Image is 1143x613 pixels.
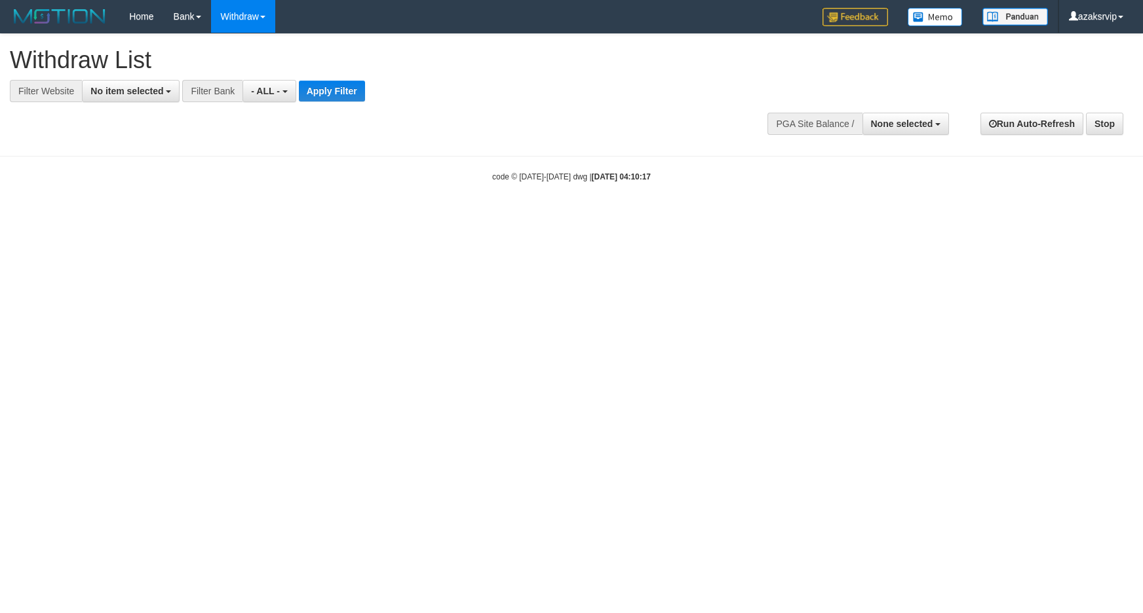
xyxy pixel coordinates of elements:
[982,8,1048,26] img: panduan.png
[592,172,651,181] strong: [DATE] 04:10:17
[10,80,82,102] div: Filter Website
[862,113,950,135] button: None selected
[299,81,365,102] button: Apply Filter
[908,8,963,26] img: Button%20Memo.svg
[767,113,862,135] div: PGA Site Balance /
[182,80,242,102] div: Filter Bank
[1086,113,1123,135] a: Stop
[871,119,933,129] span: None selected
[10,7,109,26] img: MOTION_logo.png
[980,113,1083,135] a: Run Auto-Refresh
[251,86,280,96] span: - ALL -
[823,8,888,26] img: Feedback.jpg
[242,80,296,102] button: - ALL -
[90,86,163,96] span: No item selected
[82,80,180,102] button: No item selected
[492,172,651,181] small: code © [DATE]-[DATE] dwg |
[10,47,749,73] h1: Withdraw List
